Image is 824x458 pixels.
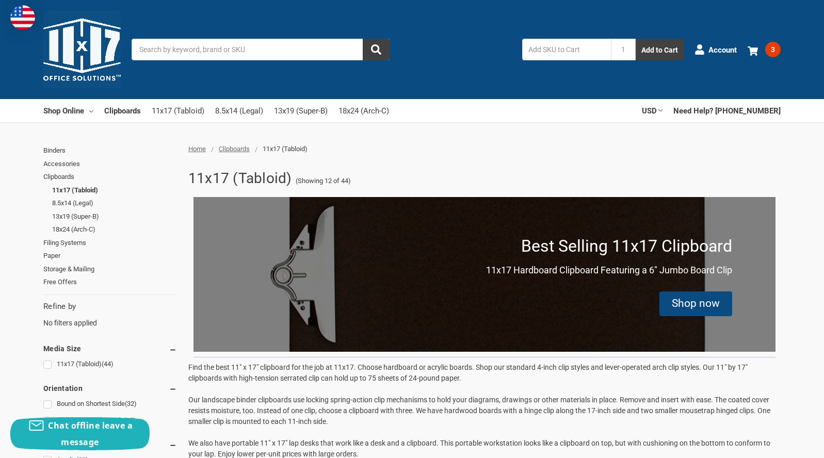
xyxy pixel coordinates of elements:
span: (44) [102,360,114,368]
a: Clipboards [43,170,177,184]
span: (Showing 12 of 44) [296,176,351,186]
h5: Media Size [43,342,177,355]
span: Chat offline leave a message [48,420,133,448]
a: 11x17 (Tabloid) [43,357,177,371]
div: Shop now [672,296,720,312]
a: Storage & Mailing [43,263,177,276]
a: 8.5x14 (Legal) [215,100,263,122]
input: Search by keyword, brand or SKU [132,39,390,60]
a: Home [188,145,206,153]
a: Shop Online [43,99,93,122]
a: USD [642,99,663,122]
a: 18x24 (Arch-C) [52,223,177,236]
a: Paper [43,249,177,263]
a: Filing Systems [43,236,177,250]
a: Accessories [43,157,177,171]
a: 13x19 (Super-B) [52,210,177,223]
button: Add to Cart [636,39,684,60]
h5: Orientation [43,382,177,395]
a: Bound on Longest Side [43,414,177,428]
a: Clipboards [104,99,141,122]
div: No filters applied [43,301,177,329]
a: Account [694,36,737,63]
span: 3 [765,42,781,57]
a: Need Help? [PHONE_NUMBER] [673,99,781,122]
input: Add SKU to Cart [522,39,611,60]
img: duty and tax information for United States [10,5,35,30]
a: 3 [748,36,781,63]
span: Find the best 11" x 17" clipboard for the job at 11x17. Choose hardboard or acrylic boards. Shop ... [188,363,748,382]
span: Our landscape binder clipboards use locking spring-action clip mechanisms to hold your diagrams, ... [188,396,770,426]
h1: 11x17 (Tabloid) [188,165,292,192]
a: Binders [43,144,177,157]
span: 11x17 (Tabloid) [263,145,308,153]
p: Best Selling 11x17 Clipboard [521,234,732,258]
h5: Refine by [43,301,177,313]
span: We also have portable 11" x 17" lap desks that work like a desk and a clipboard. This portable wo... [188,439,770,458]
a: 8.5x14 (Legal) [52,197,177,210]
img: 11x17.com [43,11,121,88]
a: Clipboards [219,145,250,153]
a: 11x17 (Tabloid) [152,100,204,122]
span: Account [708,44,737,56]
p: 11x17 Hardboard Clipboard Featuring a 6" Jumbo Board Clip [486,263,732,277]
a: Free Offers [43,275,177,289]
button: Chat offline leave a message [10,417,150,450]
a: 18x24 (Arch-C) [338,100,389,122]
div: Shop now [659,291,732,316]
a: Bound on Shortest Side [43,397,177,411]
a: 13x19 (Super-B) [274,100,328,122]
span: (32) [125,400,137,407]
a: 11x17 (Tabloid) [52,184,177,197]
